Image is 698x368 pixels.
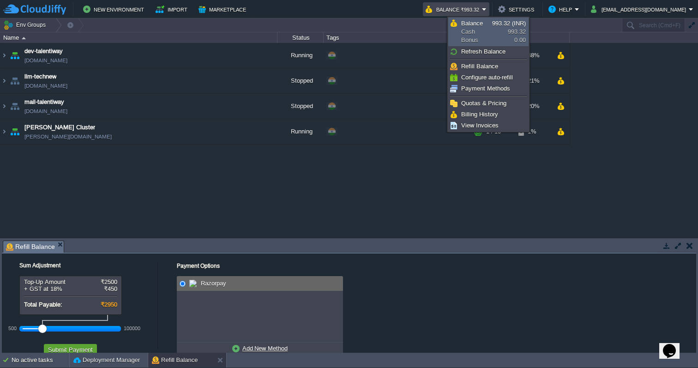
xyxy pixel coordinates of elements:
[591,4,689,15] button: [EMAIL_ADDRESS][DOMAIN_NAME]
[24,56,67,65] a: [DOMAIN_NAME]
[461,63,498,70] span: Refill Balance
[277,68,324,93] div: Stopped
[242,345,288,352] u: Add New Method
[461,19,492,44] span: Cash Bonus
[3,4,66,15] img: CloudJiffy
[1,32,277,43] div: Name
[3,18,49,31] button: Env Groups
[461,122,499,129] span: View Invoices
[199,4,249,15] button: Marketplace
[426,4,482,15] button: Balance ₹993.32
[8,119,21,144] img: AMDAwAAAACH5BAEAAAAALAAAAAABAAEAAAICRAEAOw==
[24,285,117,292] div: + GST at 18%
[449,121,528,131] a: View Invoices
[7,262,60,269] label: Sum Adjustment
[124,326,140,331] div: 100000
[461,74,513,81] span: Configure auto-refill
[0,68,8,93] img: AMDAwAAAACH5BAEAAAAALAAAAAABAAEAAAICRAEAOw==
[24,107,67,116] a: [DOMAIN_NAME]
[101,278,117,285] span: ₹2500
[324,32,471,43] div: Tags
[22,37,26,39] img: AMDAwAAAACH5BAEAAAAALAAAAAABAAEAAAICRAEAOw==
[449,98,528,109] a: Quotas & Pricing
[492,20,526,43] span: 993.32 0.00
[277,94,324,119] div: Stopped
[0,94,8,119] img: AMDAwAAAACH5BAEAAAAALAAAAAABAAEAAAICRAEAOw==
[498,4,537,15] button: Settings
[152,356,198,365] button: Refill Balance
[230,343,290,354] a: Add New Method
[73,356,140,365] button: Deployment Manager
[461,85,510,92] span: Payment Methods
[104,285,117,292] span: ₹450
[177,263,220,269] label: Payment Options
[8,43,21,68] img: AMDAwAAAACH5BAEAAAAALAAAAAABAAEAAAICRAEAOw==
[449,109,528,120] a: Billing History
[24,47,63,56] a: dev-talentiway
[8,94,21,119] img: AMDAwAAAACH5BAEAAAAALAAAAAABAAEAAAICRAEAOw==
[6,241,55,253] span: Refill Balance
[659,331,689,359] iframe: chat widget
[518,119,548,144] div: 1%
[24,97,64,107] a: mail-talentiway
[0,43,8,68] img: AMDAwAAAACH5BAEAAAAALAAAAAABAAEAAAICRAEAOw==
[449,72,528,83] a: Configure auto-refill
[24,72,56,81] a: llm-technew
[101,301,117,308] span: ₹2950
[24,301,117,308] div: Total Payable:
[461,100,506,107] span: Quotas & Pricing
[24,278,117,285] div: Top-Up Amount
[461,48,505,55] span: Refresh Balance
[24,123,95,132] a: [PERSON_NAME] Cluster
[449,84,528,94] a: Payment Methods
[461,111,498,118] span: Billing History
[518,43,548,68] div: 48%
[449,61,528,72] a: Refill Balance
[548,4,575,15] button: Help
[24,81,67,90] span: [DOMAIN_NAME]
[8,68,21,93] img: AMDAwAAAACH5BAEAAAAALAAAAAABAAEAAAICRAEAOw==
[277,119,324,144] div: Running
[199,280,226,287] span: Razorpay
[45,345,96,354] button: Submit Payment
[277,43,324,68] div: Running
[449,18,528,46] a: BalanceCashBonus993.32 (INR)993.320.00
[0,119,8,144] img: AMDAwAAAACH5BAEAAAAALAAAAAABAAEAAAICRAEAOw==
[8,326,17,331] div: 500
[156,4,190,15] button: Import
[83,4,147,15] button: New Environment
[518,68,548,93] div: 21%
[278,32,323,43] div: Status
[449,47,528,57] a: Refresh Balance
[12,353,69,368] div: No active tasks
[461,20,483,27] span: Balance
[24,132,112,141] a: [PERSON_NAME][DOMAIN_NAME]
[492,20,526,27] span: 993.32 (INR)
[518,94,548,119] div: 20%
